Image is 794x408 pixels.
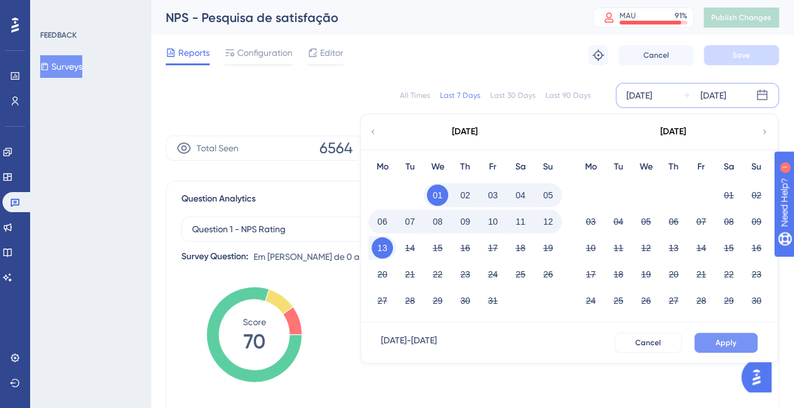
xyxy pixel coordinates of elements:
[454,237,476,259] button: 16
[746,264,767,285] button: 23
[604,159,632,174] div: Tu
[510,264,531,285] button: 25
[451,159,479,174] div: Th
[510,211,531,232] button: 11
[320,45,343,60] span: Editor
[368,159,396,174] div: Mo
[608,211,629,232] button: 04
[372,290,393,311] button: 27
[166,9,562,26] div: NPS - Pesquisa de satisfação
[181,217,432,242] button: Question 1 - NPS Rating
[700,88,726,103] div: [DATE]
[715,159,743,174] div: Sa
[718,264,739,285] button: 22
[396,159,424,174] div: Tu
[181,191,255,207] span: Question Analytics
[319,138,353,158] span: 6564
[537,237,559,259] button: 19
[675,11,687,21] div: 91 %
[718,237,739,259] button: 15
[427,290,448,311] button: 29
[635,264,657,285] button: 19
[372,237,393,259] button: 13
[482,211,503,232] button: 10
[608,290,629,311] button: 25
[427,185,448,206] button: 01
[580,211,601,232] button: 03
[440,90,480,100] div: Last 7 Days
[690,237,712,259] button: 14
[244,329,266,353] tspan: 70
[741,358,779,396] iframe: UserGuiding AI Assistant Launcher
[399,237,421,259] button: 14
[618,45,694,65] button: Cancel
[608,237,629,259] button: 11
[400,90,430,100] div: All Times
[580,264,601,285] button: 17
[424,159,451,174] div: We
[534,159,562,174] div: Su
[40,55,82,78] button: Surveys
[178,45,210,60] span: Reports
[660,124,686,139] div: [DATE]
[372,264,393,285] button: 20
[452,124,478,139] div: [DATE]
[732,50,750,60] span: Save
[635,237,657,259] button: 12
[718,185,739,206] button: 01
[620,11,636,21] div: MAU
[196,141,239,156] span: Total Seen
[694,333,758,353] button: Apply
[372,211,393,232] button: 06
[399,211,421,232] button: 07
[454,290,476,311] button: 30
[454,264,476,285] button: 23
[510,185,531,206] button: 04
[87,6,91,16] div: 1
[545,90,591,100] div: Last 90 Days
[510,237,531,259] button: 18
[454,185,476,206] button: 02
[690,290,712,311] button: 28
[626,88,652,103] div: [DATE]
[635,211,657,232] button: 05
[537,264,559,285] button: 26
[643,50,669,60] span: Cancel
[716,338,736,348] span: Apply
[537,211,559,232] button: 12
[660,159,687,174] div: Th
[399,264,421,285] button: 21
[30,3,78,18] span: Need Help?
[192,222,286,237] span: Question 1 - NPS Rating
[614,333,682,353] button: Cancel
[482,290,503,311] button: 31
[746,185,767,206] button: 02
[427,264,448,285] button: 22
[663,264,684,285] button: 20
[743,159,770,174] div: Su
[690,211,712,232] button: 07
[635,338,661,348] span: Cancel
[704,45,779,65] button: Save
[40,30,77,40] div: FEEDBACK
[399,290,421,311] button: 28
[663,211,684,232] button: 06
[718,211,739,232] button: 08
[718,290,739,311] button: 29
[507,159,534,174] div: Sa
[479,159,507,174] div: Fr
[704,8,779,28] button: Publish Changes
[454,211,476,232] button: 09
[746,290,767,311] button: 30
[490,90,535,100] div: Last 30 Days
[690,264,712,285] button: 21
[482,237,503,259] button: 17
[381,333,437,353] div: [DATE] - [DATE]
[482,264,503,285] button: 24
[427,211,448,232] button: 08
[427,237,448,259] button: 15
[580,237,601,259] button: 10
[663,237,684,259] button: 13
[537,185,559,206] button: 05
